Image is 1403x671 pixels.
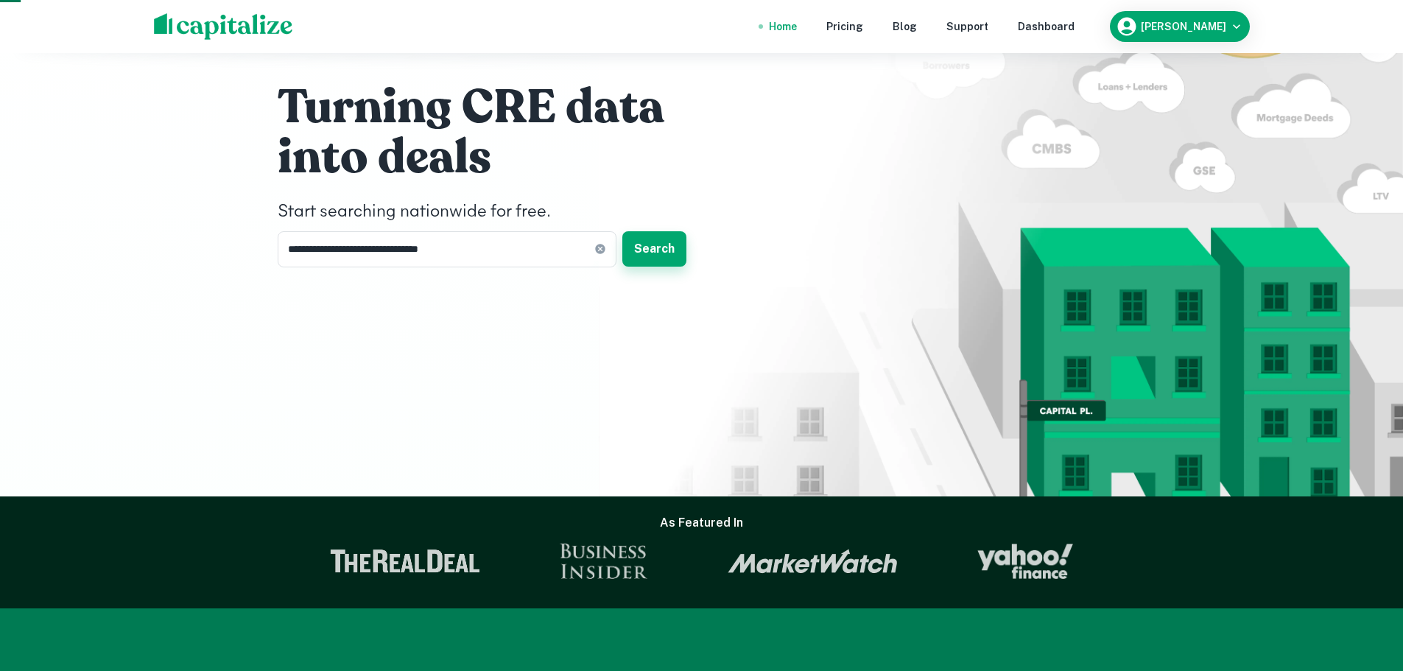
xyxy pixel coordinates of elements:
[769,18,797,35] a: Home
[1141,21,1226,32] h6: [PERSON_NAME]
[1110,11,1250,42] button: [PERSON_NAME]
[893,18,917,35] a: Blog
[278,199,720,225] h4: Start searching nationwide for free.
[1018,18,1075,35] a: Dashboard
[1329,553,1403,624] iframe: Chat Widget
[826,18,863,35] a: Pricing
[660,514,743,532] h6: As Featured In
[330,549,480,573] img: The Real Deal
[977,544,1073,579] img: Yahoo Finance
[728,549,898,574] img: Market Watch
[278,78,720,137] h1: Turning CRE data
[154,13,293,40] img: capitalize-logo.png
[946,18,988,35] a: Support
[622,231,686,267] button: Search
[560,544,648,579] img: Business Insider
[278,128,720,187] h1: into deals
